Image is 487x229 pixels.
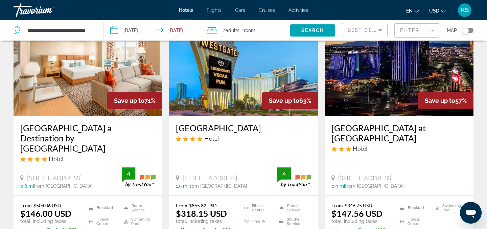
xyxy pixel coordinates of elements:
[331,145,467,152] div: 3 star Hotel
[425,97,455,104] span: Save up to
[20,208,71,219] ins: $146.00 USD
[457,27,473,33] button: Toggle map
[189,203,217,208] del: $865.82 USD
[301,28,324,33] span: Search
[223,26,239,35] span: 2
[14,1,81,19] a: Travorium
[14,8,162,116] img: Hotel image
[122,167,156,187] img: trustyou-badge.svg
[276,216,311,227] li: Shuttle Service
[429,6,446,16] button: Change currency
[20,123,156,153] a: [GEOGRAPHIC_DATA] a Destination by [GEOGRAPHIC_DATA]
[345,183,404,189] span: from [GEOGRAPHIC_DATA]
[235,7,245,13] a: Cars
[204,135,219,142] span: Hotel
[348,27,383,33] span: Best Deals
[176,183,188,189] span: 1.9 mi
[20,203,32,208] span: From
[290,24,335,37] button: Search
[176,203,187,208] span: From
[241,203,276,213] li: Fitness Center
[406,8,413,14] span: en
[353,145,367,152] span: Hotel
[331,219,391,224] p: total, including taxes
[176,123,311,133] a: [GEOGRAPHIC_DATA]
[396,216,432,227] li: Fitness Center
[188,183,247,189] span: from [GEOGRAPHIC_DATA]
[241,216,276,227] li: Free WiFi
[277,167,311,187] img: trustyou-badge.svg
[207,7,222,13] a: Flights
[200,20,290,41] button: Travelers: 2 adults, 0 children
[269,97,299,104] span: Save up to
[348,26,382,34] mat-select: Sort by
[461,7,469,14] span: KS
[406,6,419,16] button: Change language
[418,92,473,109] div: 57%
[33,203,61,208] del: $504.06 USD
[27,174,82,182] span: [STREET_ADDRESS]
[183,174,237,182] span: [STREET_ADDRESS]
[345,203,372,208] del: $346.75 USD
[176,208,227,219] ins: $318.15 USD
[169,8,318,116] img: Hotel image
[262,92,318,109] div: 63%
[331,183,345,189] span: 0.9 mi
[179,7,193,13] a: Hotels
[456,3,473,17] button: User Menu
[226,28,239,33] span: Adults
[120,216,156,227] li: Swimming Pool
[447,26,457,35] span: Map
[176,135,311,142] div: 4 star Hotel
[122,170,135,178] div: 4
[460,202,482,224] iframe: Button to launch messaging window
[120,203,156,213] li: Room Service
[331,203,343,208] span: From
[244,28,255,33] span: Room
[288,7,308,13] a: Activities
[276,203,311,213] li: Room Service
[20,155,156,162] div: 4 star Hotel
[20,219,80,224] p: total, including taxes
[49,155,63,162] span: Hotel
[432,203,467,213] li: Swimming Pool
[338,174,393,182] span: [STREET_ADDRESS]
[85,203,120,213] li: Breakfast
[259,7,275,13] a: Cruises
[20,183,34,189] span: 0.8 mi
[176,219,236,224] p: total, including taxes
[34,183,93,189] span: from [GEOGRAPHIC_DATA]
[85,216,120,227] li: Fitness Center
[114,97,144,104] span: Save up to
[429,8,439,14] span: USD
[107,92,162,109] div: 71%
[331,123,467,143] a: [GEOGRAPHIC_DATA] at [GEOGRAPHIC_DATA]
[103,20,200,41] button: Check-in date: Oct 5, 2025 Check-out date: Oct 11, 2025
[394,23,440,38] button: Filter
[396,203,432,213] li: Breakfast
[277,170,291,178] div: 4
[331,208,382,219] ins: $147.56 USD
[325,8,473,116] img: Hotel image
[239,26,255,35] span: , 1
